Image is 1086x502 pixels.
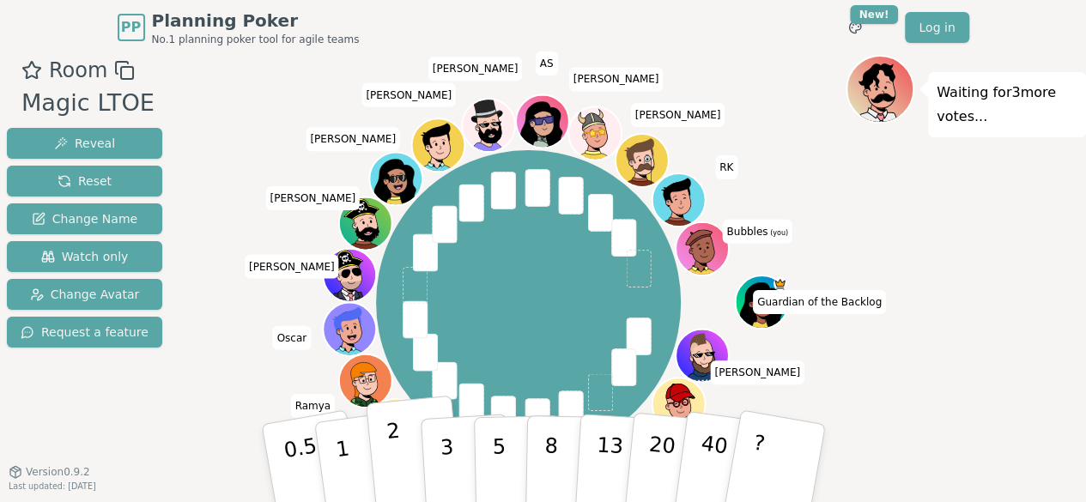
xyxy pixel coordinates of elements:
span: Click to change your name [536,51,558,76]
span: Guardian of the Backlog is the host [773,277,786,290]
button: Change Avatar [7,279,162,310]
span: Click to change your name [291,394,336,418]
p: Waiting for 3 more votes... [937,81,1077,129]
span: Click to change your name [306,128,400,152]
span: Planning Poker [152,9,360,33]
span: Click to change your name [266,186,361,210]
a: Log in [905,12,968,43]
span: Reveal [54,135,115,152]
button: Request a feature [7,317,162,348]
span: Click to change your name [753,290,886,314]
span: Click to change your name [710,361,804,385]
span: Click to change your name [273,326,312,350]
span: Room [49,55,107,86]
span: Click to change your name [569,68,664,92]
span: Reset [58,172,112,190]
span: Click to change your name [715,155,737,179]
span: Version 0.9.2 [26,465,90,479]
span: Last updated: [DATE] [9,481,96,491]
button: Watch only [7,241,162,272]
span: Click to change your name [631,103,725,127]
span: Change Name [32,210,137,227]
span: Click to change your name [361,83,456,107]
button: Reveal [7,128,162,159]
span: Click to change your name [245,255,339,279]
span: Click to change your name [722,220,792,244]
span: Change Avatar [30,286,140,303]
button: Version0.9.2 [9,465,90,479]
span: (you) [767,229,788,237]
button: Add as favourite [21,55,42,86]
span: PP [121,17,141,38]
span: Request a feature [21,324,149,341]
a: PPPlanning PokerNo.1 planning poker tool for agile teams [118,9,360,46]
button: Click to change your avatar [676,224,726,274]
button: Reset [7,166,162,197]
span: No.1 planning poker tool for agile teams [152,33,360,46]
span: Watch only [41,248,129,265]
button: Change Name [7,203,162,234]
span: Click to change your name [428,57,523,81]
div: Magic LTOE [21,86,155,121]
div: New! [850,5,899,24]
button: New! [840,12,871,43]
